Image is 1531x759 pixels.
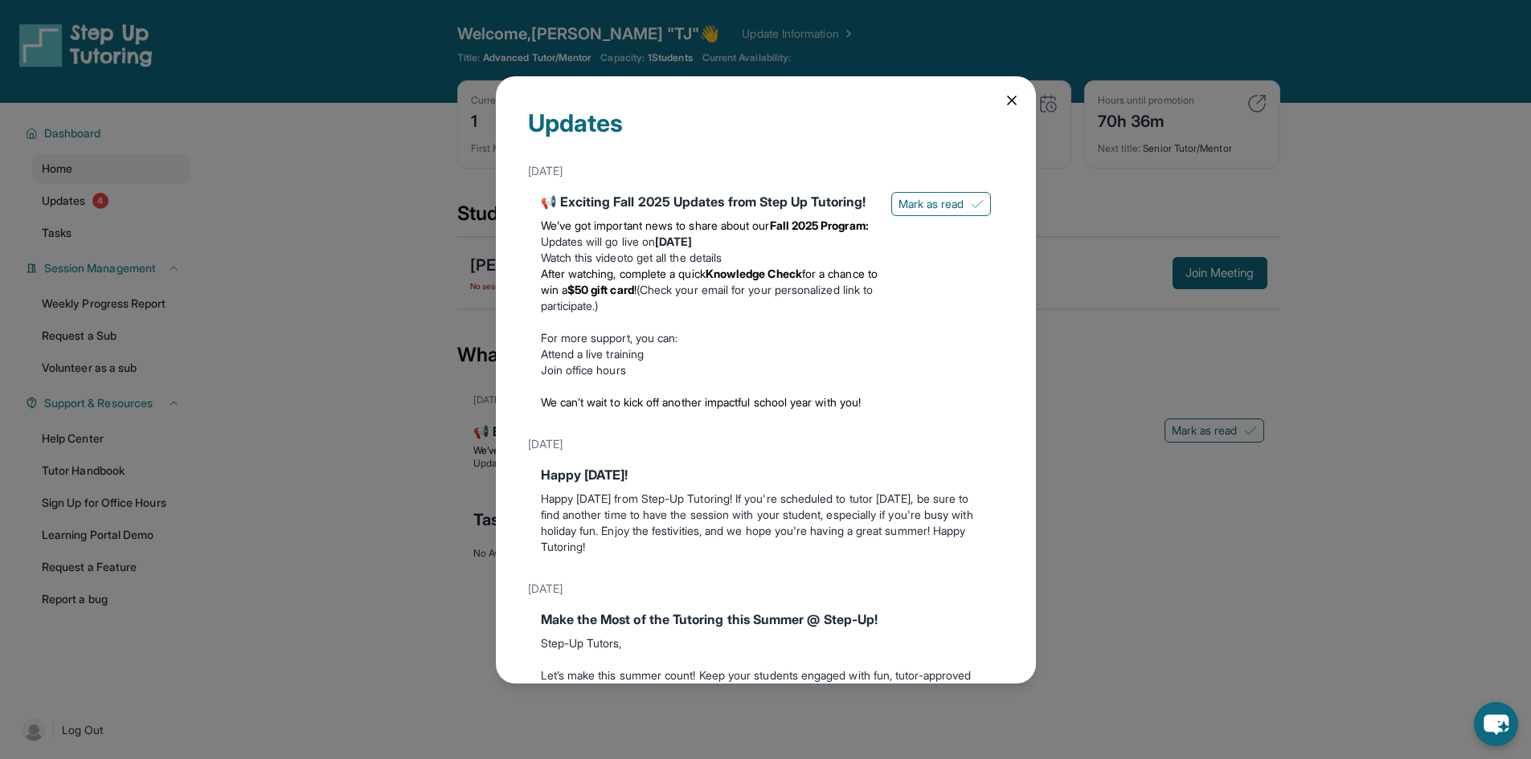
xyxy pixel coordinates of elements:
[541,635,991,651] p: Step-Up Tutors,
[891,192,991,216] button: Mark as read
[541,491,991,555] p: Happy [DATE] from Step-Up Tutoring! If you're scheduled to tutor [DATE], be sure to find another ...
[1474,702,1518,746] button: chat-button
[541,266,878,314] li: (Check your email for your personalized link to participate.)
[541,395,862,409] span: We can’t wait to kick off another impactful school year with you!
[528,108,1004,157] div: Updates
[541,250,878,266] li: to get all the details
[541,465,991,484] div: Happy [DATE]!
[541,251,624,264] a: Watch this video
[541,347,645,361] a: Attend a live training
[541,610,991,629] div: Make the Most of the Tutoring this Summer @ Step-Up!
[541,267,706,280] span: After watching, complete a quick
[528,430,1004,459] div: [DATE]
[770,218,869,232] strong: Fall 2025 Program:
[541,234,878,250] li: Updates will go live on
[567,283,634,296] strong: $50 gift card
[541,363,626,377] a: Join office hours
[655,235,692,248] strong: [DATE]
[541,330,878,346] p: For more support, you can:
[899,196,964,212] span: Mark as read
[634,283,637,296] span: !
[541,218,770,232] span: We’ve got important news to share about our
[528,157,1004,186] div: [DATE]
[706,267,802,280] strong: Knowledge Check
[541,192,878,211] div: 📢 Exciting Fall 2025 Updates from Step Up Tutoring!
[528,574,1004,603] div: [DATE]
[971,198,984,210] img: Mark as read
[541,667,991,716] p: Let’s make this summer count! Keep your students engaged with fun, tutor-approved activities that...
